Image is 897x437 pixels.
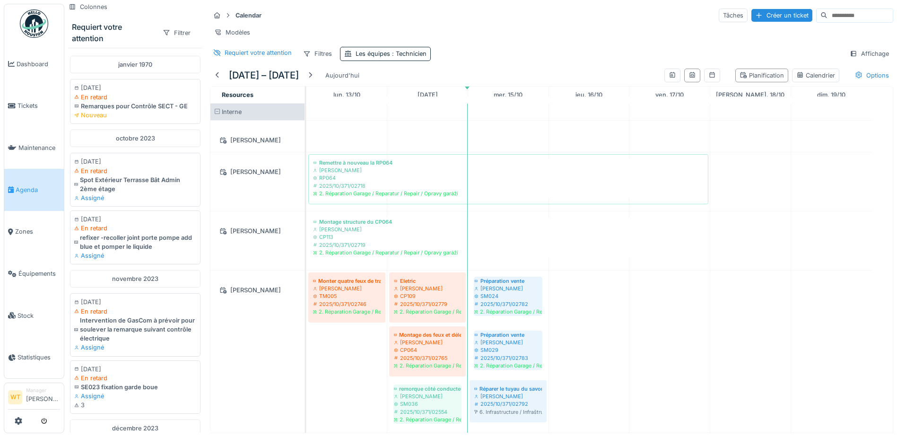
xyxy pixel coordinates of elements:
div: Aujourd'hui [322,69,363,82]
div: 6. Infrastructure / Infraštruktúra [474,408,542,416]
h5: [DATE] – [DATE] [229,70,299,81]
span: Tickets [17,101,60,110]
div: [PERSON_NAME] [313,226,704,233]
div: CP113 [313,233,704,241]
span: Maintenance [18,143,60,152]
div: Assigné [74,193,196,202]
div: 2025/10/371/02792 [474,400,542,408]
div: Options [851,69,893,82]
li: WT [8,390,22,404]
strong: Calendar [232,11,265,20]
div: RP064 [313,174,704,182]
div: [DATE] [74,215,196,224]
span: Dashboard [17,60,60,69]
a: Statistiques [4,337,64,379]
div: Eletric [394,277,461,285]
div: En retard [74,307,196,316]
div: 2. Réparation Garage / Reparatur / Repair / Opravy garáží [313,308,381,315]
div: 2025/10/371/02782 [474,300,542,308]
div: En retard [74,93,196,102]
a: 13 octobre 2025 [331,88,363,101]
div: 2. Réparation Garage / Reparatur / Repair / Opravy garáží [394,362,461,369]
div: 2. Réparation Garage / Reparatur / Repair / Opravy garáží [394,416,461,423]
div: 2025/10/371/02718 [313,182,704,190]
div: 2025/10/371/02746 [313,300,381,308]
div: Affichage [845,47,893,61]
div: 2025/10/371/02765 [394,354,461,362]
div: 2. Réparation Garage / Reparatur / Repair / Opravy garáží [313,190,704,197]
a: Zones [4,211,64,253]
div: [PERSON_NAME] [394,393,461,400]
div: Monter quatre feux de travail [313,277,381,285]
a: 16 octobre 2025 [573,88,605,101]
div: [PERSON_NAME] [216,134,299,146]
a: 17 octobre 2025 [653,88,686,101]
div: [PERSON_NAME] [474,393,542,400]
span: : Technicien [390,50,427,57]
div: [DATE] [74,297,196,306]
div: [PERSON_NAME] [216,225,299,237]
div: 2. Réparation Garage / Reparatur / Repair / Opravy garáží [474,362,542,369]
a: Dashboard [4,43,64,85]
a: 14 octobre 2025 [415,88,440,101]
a: 18 octobre 2025 [714,88,787,101]
span: Stock [17,311,60,320]
div: [PERSON_NAME] [474,285,542,292]
div: Manager [26,387,60,394]
div: Planification [740,71,784,80]
div: janvier 1970 [70,56,200,73]
a: WT Manager[PERSON_NAME] [8,387,60,410]
span: Agenda [16,185,60,194]
div: [DATE] [74,365,196,374]
div: 2025/10/371/02779 [394,300,461,308]
div: 2. Réparation Garage / Reparatur / Repair / Opravy garáží [313,249,704,256]
div: Calendrier [796,71,835,80]
div: Montage structure du CP064 [313,218,704,226]
span: Statistiques [17,353,60,362]
a: Stock [4,295,64,337]
div: 3 [74,401,196,410]
div: En retard [74,374,196,383]
div: Créer un ticket [751,9,812,22]
div: En retard [74,224,196,233]
div: SE023 fixation garde boue [74,383,196,392]
div: Filtrer [158,26,195,40]
div: remorque côté conducteur [394,385,461,393]
div: 2. Réparation Garage / Reparatur / Repair / Opravy garáží [394,308,461,315]
div: [PERSON_NAME] [216,284,299,296]
span: Zones [15,227,60,236]
a: Équipements [4,253,64,295]
div: novembre 2023 [70,270,200,288]
a: Maintenance [4,127,64,169]
span: Équipements [18,269,60,278]
div: [PERSON_NAME] [474,339,542,346]
div: [DATE] [74,83,196,92]
div: SM036 [394,400,461,408]
div: [PERSON_NAME] [394,339,461,346]
div: Intervention de GasCom à prévoir pour soulever la remarque suivant contrôle électrique [74,316,196,343]
div: Filtres [299,47,336,61]
div: Tâches [719,9,748,22]
div: Assigné [74,392,196,401]
div: 2025/10/371/02719 [313,241,704,249]
img: Badge_color-CXgf-gQk.svg [20,9,48,38]
div: [PERSON_NAME] [313,285,381,292]
div: Remarques pour Contrôle SECT - GE [74,102,196,111]
div: [PERSON_NAME] [313,166,704,174]
div: Modèles [210,26,254,39]
div: CP109 [394,292,461,300]
div: [DATE] [74,157,196,166]
div: SM029 [474,346,542,354]
a: Tickets [4,85,64,127]
div: Requiert votre attention [225,48,292,57]
div: SM024 [474,292,542,300]
div: Préparation vente [474,331,542,339]
a: Agenda [4,169,64,211]
div: Assigné [74,251,196,260]
span: Resources [222,91,253,98]
a: 19 octobre 2025 [815,88,848,101]
div: En retard [74,166,196,175]
div: 2025/10/371/02783 [474,354,542,362]
div: Montage des feux et délettrage [394,331,461,339]
span: Interne [222,108,242,115]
